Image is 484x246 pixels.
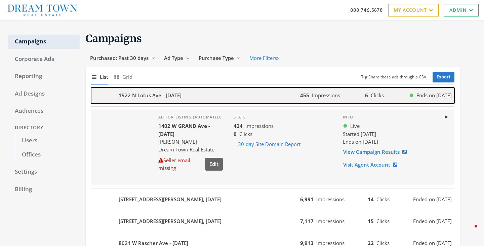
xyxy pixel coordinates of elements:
span: Impressions [245,122,274,129]
span: List [100,73,108,81]
span: Clicks [376,196,390,203]
b: 6 [365,92,368,99]
span: Purchased: Past 30 days [90,55,149,61]
span: Clicks [371,92,384,99]
b: [STREET_ADDRESS][PERSON_NAME], [DATE] [119,196,221,203]
b: 14 [368,196,374,203]
a: Visit Agent Account [343,159,402,171]
span: Clicks [239,131,252,137]
button: Purchase Type [194,52,245,64]
div: Started [DATE] [343,130,438,138]
button: List [91,70,108,84]
button: Purchased: Past 30 days [86,52,160,64]
button: [STREET_ADDRESS][PERSON_NAME], [DATE]6,991Impressions14ClicksEnded on [DATE] [91,191,454,207]
a: Users [15,134,80,148]
button: 1922 N Lotus Ave - [DATE]455Impressions6ClicksEnds on [DATE] [91,87,454,104]
b: 424 [234,122,243,129]
a: Admin [444,4,479,16]
b: 0 [234,131,237,137]
iframe: Intercom live chat [461,223,477,239]
h4: Info [343,115,438,119]
a: Ad Designs [8,87,80,101]
a: Export [433,72,454,82]
button: Grid [114,70,132,84]
span: Impressions [316,218,345,224]
a: Reporting [8,69,80,83]
b: 15 [368,218,374,224]
a: Offices [15,148,80,162]
span: Clicks [376,218,390,224]
div: Seller email missing [158,156,202,172]
span: Impressions [312,92,340,99]
span: Ad Type [164,55,183,61]
span: Ended on [DATE] [413,217,452,225]
a: My Account [388,4,439,16]
b: 455 [300,92,309,99]
a: 888.746.5678 [350,6,383,13]
a: Campaigns [8,35,80,49]
a: Corporate Ads [8,52,80,66]
img: Adwerx [5,2,79,18]
b: 7,117 [300,218,314,224]
div: Directory [8,121,80,134]
div: [PERSON_NAME] [158,138,223,146]
span: Ends on [DATE] [416,92,452,99]
span: Impressions [316,196,345,203]
button: [STREET_ADDRESS][PERSON_NAME], [DATE]7,117Impressions15ClicksEnded on [DATE] [91,213,454,229]
b: 1922 N Lotus Ave - [DATE] [119,92,182,99]
span: Campaigns [86,32,142,45]
a: Audiences [8,104,80,118]
span: Purchase Type [199,55,234,61]
h4: Stats [234,115,332,119]
h4: Ad for listing (automated) [158,115,223,119]
button: Edit [205,158,223,170]
a: Settings [8,165,80,179]
span: Live [350,122,360,130]
button: More Filters [245,52,283,64]
b: Tip: [361,74,368,80]
a: Billing [8,182,80,197]
button: Ad Type [160,52,194,64]
span: Ends on [DATE] [343,138,378,145]
button: 30-day Site Domain Report [234,138,305,150]
a: View Campaign Results [343,146,411,158]
b: 1402 W GRAND Ave - [DATE] [158,122,210,137]
small: Share these ads through a CSV. [361,74,427,80]
div: Dream Town Real Estate [158,146,223,153]
span: Ended on [DATE] [413,196,452,203]
b: 6,991 [300,196,314,203]
b: [STREET_ADDRESS][PERSON_NAME], [DATE] [119,217,221,225]
span: Grid [122,73,132,81]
